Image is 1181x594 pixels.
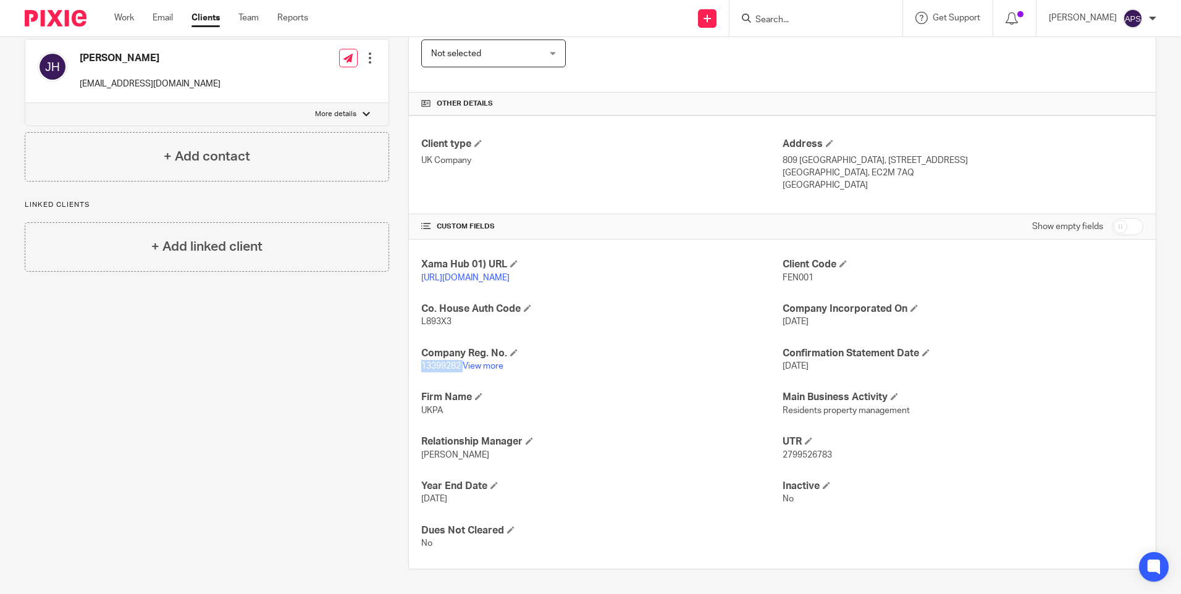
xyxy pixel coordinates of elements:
[315,109,356,119] p: More details
[783,258,1143,271] h4: Client Code
[421,138,782,151] h4: Client type
[783,495,794,503] span: No
[421,317,452,326] span: L893X3
[431,49,481,58] span: Not selected
[1049,12,1117,24] p: [PERSON_NAME]
[421,435,782,448] h4: Relationship Manager
[1123,9,1143,28] img: svg%3E
[80,78,221,90] p: [EMAIL_ADDRESS][DOMAIN_NAME]
[421,154,782,167] p: UK Company
[437,99,493,109] span: Other details
[463,362,503,370] a: View more
[421,406,443,415] span: UKPA
[191,12,220,24] a: Clients
[783,317,809,326] span: [DATE]
[151,237,263,256] h4: + Add linked client
[421,347,782,360] h4: Company Reg. No.
[1032,220,1103,233] label: Show empty fields
[421,222,782,232] h4: CUSTOM FIELDS
[754,15,865,26] input: Search
[783,154,1143,167] p: 809 [GEOGRAPHIC_DATA], [STREET_ADDRESS]
[421,303,782,316] h4: Co. House Auth Code
[421,274,510,282] a: [URL][DOMAIN_NAME]
[114,12,134,24] a: Work
[421,451,489,459] span: [PERSON_NAME]
[421,495,447,503] span: [DATE]
[164,147,250,166] h4: + Add contact
[421,539,432,548] span: No
[25,10,86,27] img: Pixie
[783,179,1143,191] p: [GEOGRAPHIC_DATA]
[421,480,782,493] h4: Year End Date
[25,200,389,210] p: Linked clients
[783,347,1143,360] h4: Confirmation Statement Date
[80,52,221,65] h4: [PERSON_NAME]
[783,435,1143,448] h4: UTR
[933,14,980,22] span: Get Support
[783,138,1143,151] h4: Address
[421,391,782,404] h4: Firm Name
[783,303,1143,316] h4: Company Incorporated On
[783,451,832,459] span: 2799526783
[783,362,809,370] span: [DATE]
[421,524,782,537] h4: Dues Not Cleared
[783,274,813,282] span: FEN001
[783,167,1143,179] p: [GEOGRAPHIC_DATA], EC2M 7AQ
[783,480,1143,493] h4: Inactive
[153,12,173,24] a: Email
[783,406,910,415] span: Residents property management
[421,258,782,271] h4: Xama Hub 01) URL
[783,391,1143,404] h4: Main Business Activity
[277,12,308,24] a: Reports
[421,362,461,370] span: 13399282
[38,52,67,82] img: svg%3E
[238,12,259,24] a: Team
